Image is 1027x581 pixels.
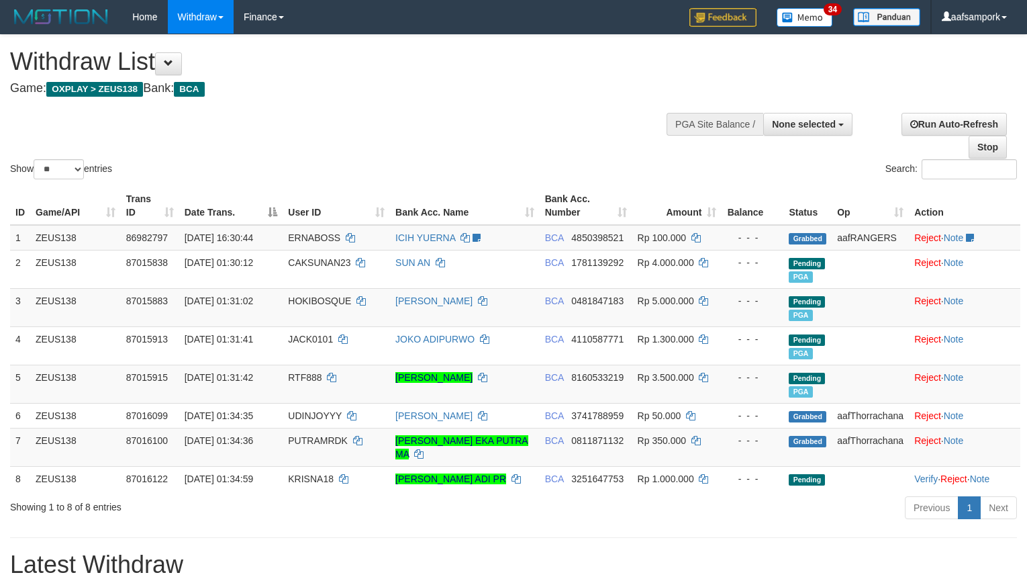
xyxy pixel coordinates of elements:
span: BCA [174,82,204,97]
h1: Latest Withdraw [10,551,1017,578]
span: HOKIBOSQUE [288,296,351,306]
span: Rp 350.000 [638,435,686,446]
span: [DATE] 01:31:42 [185,372,253,383]
a: Run Auto-Refresh [901,113,1007,136]
span: Grabbed [789,233,826,244]
div: - - - [727,231,778,244]
td: aafRANGERS [832,225,909,251]
span: OXPLAY > ZEUS138 [46,82,143,97]
span: PUTRAMRDK [288,435,348,446]
span: 87015883 [126,296,168,306]
h4: Game: Bank: [10,82,671,95]
th: Trans ID: activate to sort column ascending [121,187,179,225]
td: ZEUS138 [30,326,121,365]
th: Status [783,187,832,225]
td: 1 [10,225,30,251]
a: ICIH YUERNA [395,232,455,243]
a: Reject [914,296,941,306]
span: Rp 1.000.000 [638,474,694,484]
select: Showentries [34,159,84,179]
span: Marked by aafanarl [789,310,812,321]
span: Rp 5.000.000 [638,296,694,306]
th: Action [909,187,1020,225]
span: 34 [824,3,842,15]
span: [DATE] 01:30:12 [185,257,253,268]
span: Grabbed [789,436,826,447]
span: BCA [545,257,564,268]
a: Reject [914,334,941,345]
img: Feedback.jpg [689,8,756,27]
label: Show entries [10,159,112,179]
span: None selected [772,119,836,130]
a: Note [944,232,964,243]
span: [DATE] 16:30:44 [185,232,253,243]
span: UDINJOYYY [288,410,342,421]
td: 5 [10,365,30,403]
a: Next [980,496,1017,519]
span: Rp 4.000.000 [638,257,694,268]
td: 8 [10,466,30,491]
a: Verify [914,474,938,484]
span: Pending [789,334,825,346]
a: Note [944,257,964,268]
span: 87015913 [126,334,168,345]
img: MOTION_logo.png [10,7,112,27]
a: Note [970,474,990,484]
span: BCA [545,435,564,446]
span: Copy 4850398521 to clipboard [571,232,624,243]
div: - - - [727,371,778,384]
td: · [909,403,1020,428]
span: Pending [789,373,825,384]
div: - - - [727,472,778,486]
span: BCA [545,410,564,421]
th: Game/API: activate to sort column ascending [30,187,121,225]
td: · [909,250,1020,288]
input: Search: [922,159,1017,179]
a: Note [944,334,964,345]
td: ZEUS138 [30,428,121,466]
th: Bank Acc. Number: activate to sort column ascending [540,187,632,225]
div: - - - [727,409,778,422]
div: - - - [727,294,778,308]
span: Pending [789,474,825,486]
span: BCA [545,372,564,383]
span: [DATE] 01:31:41 [185,334,253,345]
a: [PERSON_NAME] EKA PUTRA MA [395,435,528,459]
td: 3 [10,288,30,326]
span: Rp 1.300.000 [638,334,694,345]
td: aafThorrachana [832,428,909,466]
th: Amount: activate to sort column ascending [632,187,722,225]
label: Search: [885,159,1017,179]
span: Rp 3.500.000 [638,372,694,383]
span: 87015915 [126,372,168,383]
span: Copy 0811871132 to clipboard [571,435,624,446]
span: [DATE] 01:31:02 [185,296,253,306]
span: Pending [789,258,825,269]
span: ERNABOSS [288,232,340,243]
td: 6 [10,403,30,428]
span: BCA [545,296,564,306]
span: JACK0101 [288,334,333,345]
a: [PERSON_NAME] [395,372,473,383]
th: Date Trans.: activate to sort column descending [179,187,283,225]
a: Note [944,410,964,421]
a: JOKO ADIPURWO [395,334,475,345]
span: Marked by aafanarl [789,386,812,398]
td: ZEUS138 [30,288,121,326]
div: Showing 1 to 8 of 8 entries [10,495,418,514]
a: Reject [914,410,941,421]
a: Reject [914,257,941,268]
a: Note [944,296,964,306]
span: Marked by aafanarl [789,271,812,283]
td: · [909,428,1020,466]
a: Note [944,372,964,383]
span: [DATE] 01:34:35 [185,410,253,421]
td: ZEUS138 [30,225,121,251]
a: Stop [969,136,1007,159]
span: BCA [545,232,564,243]
span: KRISNA18 [288,474,334,484]
h1: Withdraw List [10,48,671,75]
span: Copy 3741788959 to clipboard [571,410,624,421]
th: Bank Acc. Name: activate to sort column ascending [390,187,540,225]
a: [PERSON_NAME] [395,410,473,421]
